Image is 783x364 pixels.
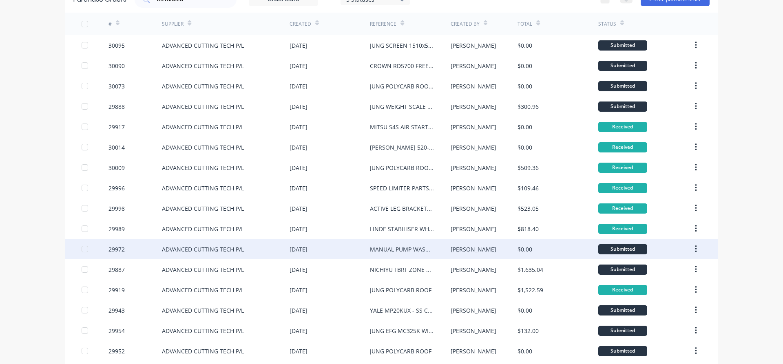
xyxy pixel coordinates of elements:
div: JUNG POLYCARB ROOF 1010x850x4mm [370,163,434,172]
div: [PERSON_NAME] [451,326,496,335]
div: [PERSON_NAME] [451,225,496,233]
div: CROWN RD5700 FREEZER CAB - LASERCUTTING [370,62,434,70]
div: [PERSON_NAME] [451,62,496,70]
div: [DATE] [290,225,307,233]
div: ADVANCED CUTTING TECH P/L [162,204,244,213]
div: [DATE] [290,102,307,111]
div: $0.00 [518,62,532,70]
div: 29943 [108,306,125,315]
div: ADVANCED CUTTING TECH P/L [162,245,244,254]
div: [PERSON_NAME] [451,82,496,90]
div: $1,635.04 [518,265,543,274]
div: YALE MP20KUX - SS CLADDING - LASERCUTTING [370,306,434,315]
div: JUNG SCREEN 1510x570x9.5MM [370,41,434,50]
div: NICHIYU FBRF ZONE 2 EX BOX - LASERCUTTING [370,265,434,274]
div: ACTIVE LEG BRACKETS _ LASERCUTTING [370,204,434,213]
div: Submitted [598,305,647,315]
div: Submitted [598,346,647,356]
div: $0.00 [518,123,532,131]
div: JUNG WEIGHT SCALE BRACKET [370,102,434,111]
div: [DATE] [290,184,307,192]
div: ADVANCED CUTTING TECH P/L [162,62,244,70]
div: [DATE] [290,265,307,274]
div: $818.40 [518,225,539,233]
div: LINDE STABILISER WHEEL [370,225,434,233]
div: Submitted [598,101,647,112]
div: [DATE] [290,123,307,131]
div: [DATE] [290,62,307,70]
div: Received [598,285,647,295]
div: $0.00 [518,82,532,90]
div: Submitted [598,40,647,51]
div: SPEED LIMITER PARTS - LASERCUTTING [370,184,434,192]
div: [PERSON_NAME] [451,204,496,213]
div: Submitted [598,244,647,254]
div: ADVANCED CUTTING TECH P/L [162,225,244,233]
div: [DATE] [290,163,307,172]
div: [DATE] [290,347,307,355]
div: ADVANCED CUTTING TECH P/L [162,326,244,335]
div: 30095 [108,41,125,50]
div: ADVANCED CUTTING TECH P/L [162,265,244,274]
div: JUNG POLYCARB ROOF [370,286,431,294]
div: [PERSON_NAME] [451,265,496,274]
div: $509.36 [518,163,539,172]
div: Received [598,163,647,173]
div: [PERSON_NAME] [451,163,496,172]
div: 29888 [108,102,125,111]
div: [DATE] [290,204,307,213]
div: Received [598,224,647,234]
div: Total [518,20,532,28]
div: ADVANCED CUTTING TECH P/L [162,347,244,355]
div: [DATE] [290,245,307,254]
div: ADVANCED CUTTING TECH P/L [162,82,244,90]
div: JUNG POLYCARB ROOF 1240x990mm [370,82,434,90]
div: [PERSON_NAME] [451,143,496,152]
div: Submitted [598,81,647,91]
div: [PERSON_NAME] [451,245,496,254]
div: $0.00 [518,41,532,50]
div: 30009 [108,163,125,172]
div: Supplier [162,20,184,28]
div: $523.05 [518,204,539,213]
div: $0.00 [518,245,532,254]
div: 29989 [108,225,125,233]
div: 30073 [108,82,125,90]
div: ADVANCED CUTTING TECH P/L [162,123,244,131]
div: $132.00 [518,326,539,335]
div: Received [598,142,647,152]
div: # [108,20,112,28]
div: ADVANCED CUTTING TECH P/L [162,102,244,111]
div: Received [598,183,647,193]
div: Submitted [598,61,647,71]
div: ADVANCED CUTTING TECH P/L [162,143,244,152]
div: 30014 [108,143,125,152]
div: Submitted [598,265,647,275]
div: 29887 [108,265,125,274]
div: Received [598,203,647,214]
div: [PERSON_NAME] [451,102,496,111]
div: 29972 [108,245,125,254]
div: 30090 [108,62,125,70]
div: [PERSON_NAME] [451,184,496,192]
div: 29954 [108,326,125,335]
div: $0.00 [518,347,532,355]
div: [DATE] [290,143,307,152]
div: ADVANCED CUTTING TECH P/L [162,306,244,315]
div: $300.96 [518,102,539,111]
div: [PERSON_NAME] [451,41,496,50]
div: 29998 [108,204,125,213]
div: ADVANCED CUTTING TECH P/L [162,163,244,172]
div: [PERSON_NAME] [451,347,496,355]
div: [PERSON_NAME] [451,306,496,315]
div: Received [598,122,647,132]
div: ADVANCED CUTTING TECH P/L [162,41,244,50]
div: $0.00 [518,306,532,315]
div: 29917 [108,123,125,131]
div: 29996 [108,184,125,192]
div: [DATE] [290,41,307,50]
div: Status [598,20,616,28]
div: ADVANCED CUTTING TECH P/L [162,184,244,192]
div: $0.00 [518,143,532,152]
div: [PERSON_NAME] [451,286,496,294]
